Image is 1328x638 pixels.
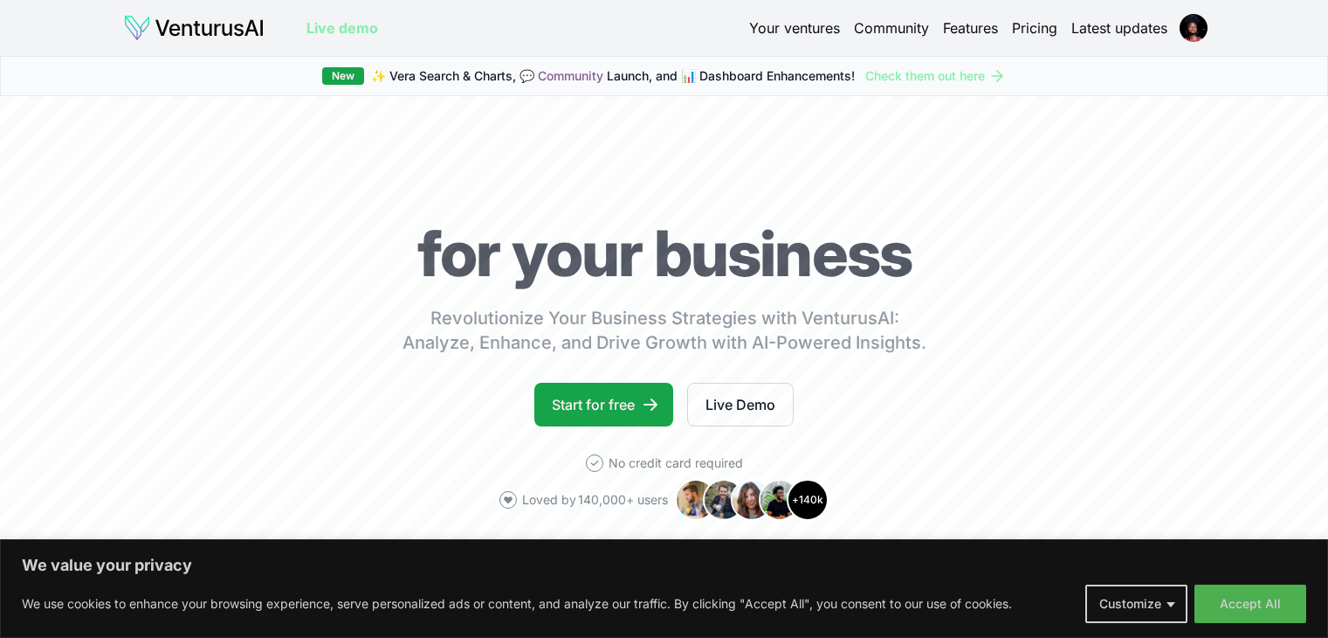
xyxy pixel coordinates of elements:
[687,383,794,426] a: Live Demo
[1085,585,1187,623] button: Customize
[675,479,717,521] img: Avatar 1
[371,67,855,85] span: ✨ Vera Search & Charts, 💬 Launch, and 📊 Dashboard Enhancements!
[1012,17,1057,38] a: Pricing
[22,555,1306,576] p: We value your privacy
[1180,14,1208,42] img: ACg8ocK2VoC1ZPrOBzUrclPkCka9DmBgB0NdXoGW4whkQqy081dIQ1BStA=s96-c
[538,68,603,83] a: Community
[322,67,364,85] div: New
[749,17,840,38] a: Your ventures
[703,479,745,521] img: Avatar 2
[306,17,378,38] a: Live demo
[534,383,673,426] a: Start for free
[22,593,1012,614] p: We use cookies to enhance your browsing experience, serve personalized ads or content, and analyz...
[854,17,929,38] a: Community
[1071,17,1167,38] a: Latest updates
[123,14,265,42] img: logo
[731,479,773,521] img: Avatar 3
[1194,585,1306,623] button: Accept All
[865,67,1006,85] a: Check them out here
[759,479,801,521] img: Avatar 4
[943,17,998,38] a: Features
